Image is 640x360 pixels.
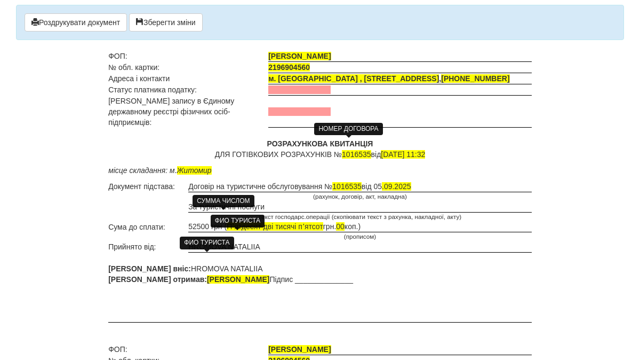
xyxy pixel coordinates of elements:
b: РОЗРАХУНКОВА КВИТАНЦІЯ [267,139,373,148]
td: За туристичні послуги [188,201,532,213]
span: [PERSON_NAME] [268,52,331,60]
span: 00 [336,222,345,231]
td: текст господарс.операції (скопіювати текст з рахунка, накладної, акту) [188,212,532,221]
p: ДЛЯ ГОТІВКОВИХ РОЗРАХУНКІВ № від [108,138,532,160]
span: [PERSON_NAME] [207,275,269,284]
td: , [268,73,532,84]
td: Договір на туристичне обслуговування № від 05 [188,181,532,192]
span: .09.2025 [382,182,411,191]
span: 2196904560 [268,63,310,72]
span: Пʼятдесят дві тисячі пʼятсот [227,222,323,231]
td: № обл. картки: [108,62,268,73]
td: (прописом) [188,232,532,241]
td: HROMOVA NATALIIA [188,241,532,253]
td: ФОП: [108,51,268,62]
td: Сума до сплати: [108,221,188,232]
span: [PERSON_NAME] [268,345,331,354]
div: ФИО ТУРИСТА [211,215,265,227]
td: Статус платника податку: [108,84,268,96]
span: 1016535 [342,150,371,159]
p: HROMOVA NATALIIA Підпис ______________ [108,263,532,285]
div: СУММА ЧИСЛОМ [193,195,254,207]
span: м. [GEOGRAPHIC_DATA] , [STREET_ADDRESS] [268,74,439,83]
span: 1016535 [332,182,362,191]
b: [PERSON_NAME] отримав: [108,275,269,284]
td: Адреса і контакти [108,73,268,84]
div: НОМЕР ДОГОВОРА [314,123,382,135]
td: Прийнято від: [108,241,188,253]
button: Роздрукувати документ [25,13,127,32]
i: місце складання: м. [108,166,211,175]
span: [PHONE_NUMBER] [441,74,509,83]
b: [PERSON_NAME] вніс: [108,264,191,273]
span: [DATE] 11:32 [381,150,425,159]
div: ФИО ТУРИСТА [180,237,234,249]
td: 52500 грн ( грн. коп.) [188,221,532,232]
td: (рахунок, договір, акт, накладна) [188,192,532,201]
span: Житомир [177,166,212,175]
td: Документ підстава: [108,181,188,192]
td: [PERSON_NAME] запису в Єдиному державному реєстрі фізичних осіб-підприємців: [108,96,268,128]
td: ФОП: [108,344,268,355]
button: Зберегти зміни [129,13,203,32]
